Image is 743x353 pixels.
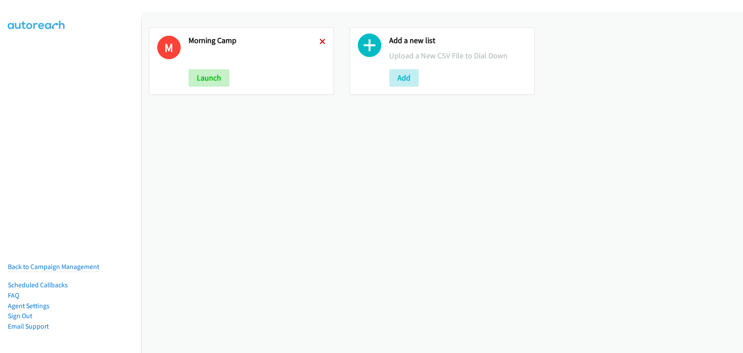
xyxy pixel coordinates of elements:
[389,69,419,87] button: Add
[188,36,319,46] h2: Morning Camp
[8,262,99,271] a: Back to Campaign Management
[389,36,526,46] h2: Add a new list
[8,322,49,330] a: Email Support
[188,69,229,87] button: Launch
[157,36,181,59] h1: M
[389,50,526,61] p: Upload a New CSV File to Dial Down
[8,291,19,299] a: FAQ
[8,281,68,289] a: Scheduled Callbacks
[8,312,32,320] a: Sign Out
[8,302,50,310] a: Agent Settings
